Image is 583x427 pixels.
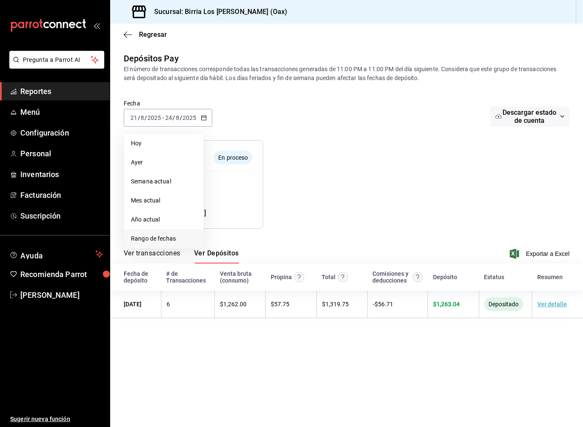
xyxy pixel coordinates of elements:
span: Ayer [131,158,197,167]
span: [PERSON_NAME] [20,289,103,301]
svg: Este monto equivale al total de la venta más otros abonos antes de aplicar comisión e IVA. [338,272,348,282]
span: / [180,114,182,121]
span: Rango de fechas [131,234,197,243]
button: Exportar a Excel [511,249,569,259]
span: Depositado [485,301,522,308]
span: Pregunta a Parrot AI [23,55,91,64]
span: Menú [20,106,103,118]
span: Facturación [20,189,103,201]
svg: Contempla comisión de ventas y propinas, IVA, cancelaciones y devoluciones. [413,272,423,282]
span: $ 1,319.75 [322,301,349,308]
span: / [144,114,147,121]
div: Estatus [484,274,504,280]
div: El monto ha sido enviado a tu cuenta bancaria. Puede tardar en verse reflejado, según la entidad ... [484,297,523,311]
button: Pregunta a Parrot AI [9,51,104,69]
span: Reportes [20,86,103,97]
button: Descargar estado de cuenta [490,106,569,127]
input: ---- [182,114,197,121]
span: Configuración [20,127,103,139]
span: - $ 56.71 [373,301,393,308]
span: $ 57.75 [271,301,289,308]
div: # de Transacciones [166,270,210,284]
svg: Las propinas mostradas excluyen toda configuración de retención. [294,272,304,282]
h3: Sucursal: Birria Los [PERSON_NAME] (Oax) [147,7,287,17]
a: Ver detalle [537,301,567,308]
input: -- [130,114,138,121]
div: Venta bruta (consumo) [220,270,261,284]
span: Mes actual [131,196,197,205]
label: Fecha [124,100,212,106]
a: Pregunta a Parrot AI [6,61,104,70]
span: - [162,114,164,121]
span: $ 1,262.00 [220,301,247,308]
span: En proceso [215,153,251,162]
span: Hoy [131,139,197,148]
div: Depósito [433,274,457,280]
button: Regresar [124,30,167,39]
span: Semana actual [131,177,197,186]
span: Sugerir nueva función [10,415,103,424]
span: Descargar estado de cuenta [502,108,557,125]
button: open_drawer_menu [93,22,100,29]
input: -- [175,114,180,121]
span: Ayuda [20,249,92,259]
span: / [138,114,140,121]
div: Total [322,274,336,280]
div: Propina [271,274,292,280]
td: 6 [161,291,215,318]
span: Suscripción [20,210,103,222]
input: ---- [147,114,161,121]
span: $ 1,263.04 [433,301,460,308]
div: El número de transacciones corresponde todas las transacciones generadas de 11:00 PM a 11:00 PM d... [124,65,569,83]
span: Año actual [131,215,197,224]
td: [DATE] [110,291,161,318]
div: Resumen [537,274,563,280]
span: Recomienda Parrot [20,269,103,280]
div: Depósitos Pay [124,52,179,65]
div: Fecha de depósito [124,270,156,284]
div: navigation tabs [124,249,239,263]
span: Regresar [139,30,167,39]
button: Ver transacciones [124,249,180,263]
div: Comisiones y deducciones [372,270,411,284]
input: -- [140,114,144,121]
span: Personal [20,148,103,159]
span: Inventarios [20,169,103,180]
span: / [172,114,175,121]
input: -- [165,114,172,121]
div: El depósito aún no se ha enviado a tu cuenta bancaria. [214,151,253,164]
button: Ver Depósitos [194,249,239,263]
